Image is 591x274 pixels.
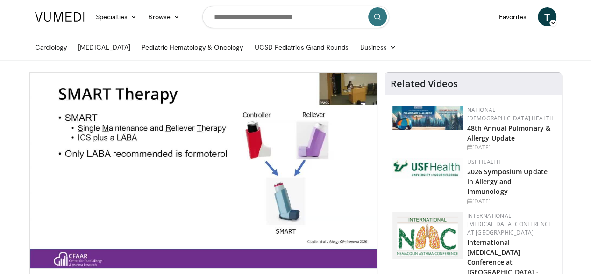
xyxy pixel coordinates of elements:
a: Cardiology [29,38,73,57]
div: [DATE] [467,197,554,206]
a: UCSD Pediatrics Grand Rounds [249,38,354,57]
a: Favorites [493,7,532,26]
a: [MEDICAL_DATA] [72,38,136,57]
h4: Related Videos [391,78,458,89]
a: Browse [142,7,185,26]
img: b90f5d12-84c1-472e-b843-5cad6c7ef911.jpg.150x105_q85_autocrop_double_scale_upscale_version-0.2.jpg [392,106,463,130]
a: 48th Annual Pulmonary & Allergy Update [467,124,550,142]
img: VuMedi Logo [35,12,85,22]
div: [DATE] [467,143,554,152]
a: Pediatric Hematology & Oncology [136,38,249,57]
a: Business [354,38,402,57]
a: USF Health [467,158,501,166]
input: Search topics, interventions [202,6,389,28]
a: International [MEDICAL_DATA] Conference at [GEOGRAPHIC_DATA] [467,212,552,237]
img: 6ba8804a-8538-4002-95e7-a8f8012d4a11.png.150x105_q85_autocrop_double_scale_upscale_version-0.2.jpg [392,158,463,178]
a: 2026 Symposium Update in Allergy and Immunology [467,167,548,196]
a: T [538,7,556,26]
a: Specialties [90,7,143,26]
video-js: Video Player [30,73,377,269]
img: 9485e4e4-7c5e-4f02-b036-ba13241ea18b.png.150x105_q85_autocrop_double_scale_upscale_version-0.2.png [392,212,463,259]
a: National [DEMOGRAPHIC_DATA] Health [467,106,554,122]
